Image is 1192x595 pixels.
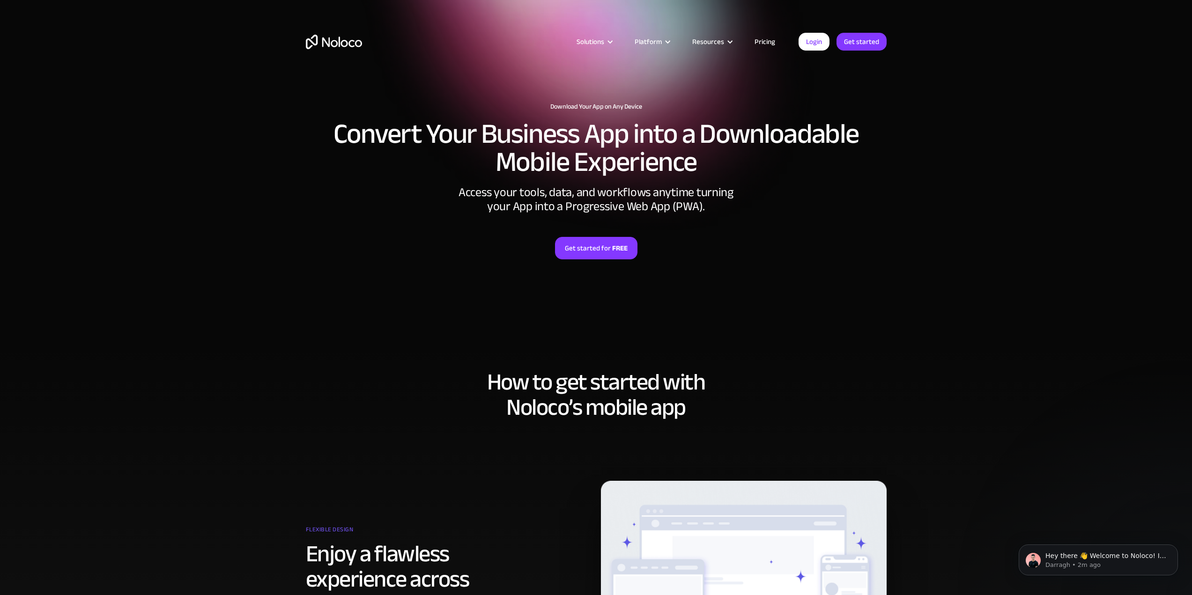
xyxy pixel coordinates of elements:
div: Access your tools, data, and workflows anytime turning your App into a Progressive Web App (PWA). [456,185,737,213]
a: Login [799,33,829,51]
div: Platform [623,36,681,48]
div: Resources [681,36,743,48]
div: Solutions [565,36,623,48]
iframe: Intercom notifications message [1005,525,1192,590]
a: Get started [837,33,887,51]
a: Pricing [743,36,787,48]
h2: Convert Your Business App into a Downloadable Mobile Experience [306,120,887,176]
a: home [306,35,362,49]
div: Flexible design [306,522,542,541]
a: Get started forFREE [555,237,637,259]
h2: How to get started with Noloco’s mobile app [306,369,887,420]
strong: FREE [612,242,628,254]
div: Platform [635,36,662,48]
div: Resources [692,36,724,48]
div: Solutions [577,36,604,48]
h1: Download Your App on Any Device [306,103,887,110]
